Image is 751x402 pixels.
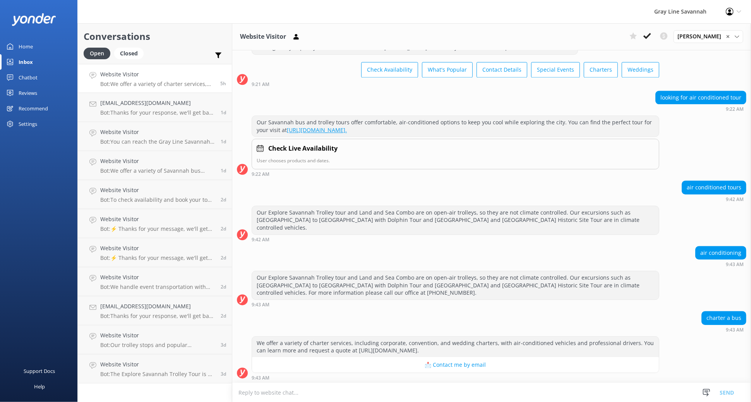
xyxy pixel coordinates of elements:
[287,126,347,134] a: [URL][DOMAIN_NAME].
[726,328,744,332] strong: 9:43 AM
[655,106,746,112] div: Oct 13 2025 09:22am (UTC -04:00) America/New_York
[252,376,269,380] strong: 9:43 AM
[100,313,215,320] p: Bot: Thanks for your response, we'll get back to you as soon as we can during opening hours.
[221,371,226,377] span: Oct 09 2025 08:19pm (UTC -04:00) America/New_York
[12,13,56,26] img: yonder-white-logo.png
[100,225,215,232] p: Bot: ⚡ Thanks for your message, we'll get back to you as soon as we can. You're also welcome to k...
[100,128,215,136] h4: Website Visitor
[78,93,232,122] a: [EMAIL_ADDRESS][DOMAIN_NAME]Bot:Thanks for your response, we'll get back to you as soon as we can...
[252,81,659,87] div: Oct 13 2025 09:21am (UTC -04:00) America/New_York
[674,30,743,43] div: Assign User
[78,238,232,267] a: Website VisitorBot:⚡ Thanks for your message, we'll get back to you as soon as we can. You're als...
[100,81,214,88] p: Bot: We offer a variety of charter services, including corporate, convention, and wedding charter...
[221,313,226,319] span: Oct 10 2025 03:45pm (UTC -04:00) America/New_York
[252,171,659,177] div: Oct 13 2025 09:22am (UTC -04:00) America/New_York
[34,379,45,394] div: Help
[221,138,226,145] span: Oct 12 2025 06:15am (UTC -04:00) America/New_York
[114,49,147,57] a: Closed
[100,196,215,203] p: Bot: To check availability and book your tour, please visit [URL][DOMAIN_NAME].
[252,206,659,234] div: Our Explore Savannah Trolley tour and Land and Sea Combo are on open-air trolleys, so they are no...
[221,254,226,261] span: Oct 11 2025 07:17am (UTC -04:00) America/New_York
[78,325,232,354] a: Website VisitorBot:Our trolley stops and popular pickup/drop-off locations are listed on the map ...
[677,32,726,41] span: [PERSON_NAME]
[100,138,215,145] p: Bot: You can reach the Gray Line Savannah team at [PHONE_NUMBER], [PHONE_NUMBER] (toll-free), or ...
[696,246,746,259] div: air conditioning
[702,311,746,325] div: charter a bus
[100,360,215,369] h4: Website Visitor
[221,225,226,232] span: Oct 11 2025 09:47am (UTC -04:00) America/New_York
[100,186,215,194] h4: Website Visitor
[701,327,746,332] div: Oct 13 2025 09:43am (UTC -04:00) America/New_York
[252,271,659,299] div: Our Explore Savannah Trolley tour and Land and Sea Combo are on open-air trolleys, so they are no...
[584,62,618,77] button: Charters
[100,244,215,253] h4: Website Visitor
[19,70,38,85] div: Chatbot
[531,62,580,77] button: Special Events
[726,107,744,112] strong: 9:22 AM
[221,167,226,174] span: Oct 11 2025 05:04pm (UTC -04:00) America/New_York
[252,82,269,87] strong: 9:21 AM
[78,354,232,383] a: Website VisitorBot:The Explore Savannah Trolley Tour is a 90-minute, fully narrated sightseeing e...
[252,302,269,307] strong: 9:43 AM
[100,215,215,223] h4: Website Visitor
[84,29,226,44] h2: Conversations
[78,122,232,151] a: Website VisitorBot:You can reach the Gray Line Savannah team at [PHONE_NUMBER], [PHONE_NUMBER] (t...
[100,254,215,261] p: Bot: ⚡ Thanks for your message, we'll get back to you as soon as we can. You're also welcome to k...
[100,342,215,349] p: Bot: Our trolley stops and popular pickup/drop-off locations are listed on the map available on t...
[656,91,746,104] div: looking for air conditioned tour
[24,363,55,379] div: Support Docs
[100,167,215,174] p: Bot: We offer a variety of Savannah bus tours, all in air-conditioned comfort. You can explore op...
[78,267,232,296] a: Website VisitorBot:We handle event transportation with modern, air-conditioned vehicles and profe...
[726,33,730,40] span: ✕
[221,283,226,290] span: Oct 10 2025 07:34pm (UTC -04:00) America/New_York
[422,62,473,77] button: What's Popular
[19,116,37,132] div: Settings
[78,151,232,180] a: Website VisitorBot:We offer a variety of Savannah bus tours, all in air-conditioned comfort. You ...
[100,331,215,340] h4: Website Visitor
[682,196,746,202] div: Oct 13 2025 09:42am (UTC -04:00) America/New_York
[252,375,659,380] div: Oct 13 2025 09:43am (UTC -04:00) America/New_York
[252,302,659,307] div: Oct 13 2025 09:43am (UTC -04:00) America/New_York
[257,157,654,164] p: User chooses products and dates.
[78,296,232,325] a: [EMAIL_ADDRESS][DOMAIN_NAME]Bot:Thanks for your response, we'll get back to you as soon as we can...
[221,342,226,348] span: Oct 10 2025 02:46pm (UTC -04:00) America/New_York
[100,283,215,290] p: Bot: We handle event transportation with modern, air-conditioned vehicles and professional driver...
[100,99,215,107] h4: [EMAIL_ADDRESS][DOMAIN_NAME]
[726,262,744,267] strong: 9:43 AM
[622,62,659,77] button: Weddings
[221,109,226,116] span: Oct 12 2025 02:02pm (UTC -04:00) America/New_York
[221,196,226,203] span: Oct 11 2025 11:05am (UTC -04:00) America/New_York
[252,237,659,242] div: Oct 13 2025 09:42am (UTC -04:00) America/New_York
[114,48,144,59] div: Closed
[84,48,110,59] div: Open
[19,54,33,70] div: Inbox
[78,180,232,209] a: Website VisitorBot:To check availability and book your tour, please visit [URL][DOMAIN_NAME].2d
[100,302,215,311] h4: [EMAIL_ADDRESS][DOMAIN_NAME]
[240,32,286,42] h3: Website Visitor
[252,337,659,357] div: We offer a variety of charter services, including corporate, convention, and wedding charters, wi...
[100,109,215,116] p: Bot: Thanks for your response, we'll get back to you as soon as we can during opening hours.
[252,116,659,136] div: Our Savannah bus and trolley tours offer comfortable, air-conditioned options to keep you cool wh...
[19,101,48,116] div: Recommend
[19,85,37,101] div: Reviews
[220,80,226,87] span: Oct 13 2025 09:43am (UTC -04:00) America/New_York
[252,357,659,373] button: 📩 Contact me by email
[252,172,269,177] strong: 9:22 AM
[19,39,33,54] div: Home
[682,181,746,194] div: air conditioned tours
[726,197,744,202] strong: 9:42 AM
[100,273,215,282] h4: Website Visitor
[78,209,232,238] a: Website VisitorBot:⚡ Thanks for your message, we'll get back to you as soon as we can. You're als...
[100,70,214,79] h4: Website Visitor
[695,261,746,267] div: Oct 13 2025 09:43am (UTC -04:00) America/New_York
[100,371,215,378] p: Bot: The Explore Savannah Trolley Tour is a 90-minute, fully narrated sightseeing experience that...
[252,237,269,242] strong: 9:42 AM
[100,157,215,165] h4: Website Visitor
[477,62,527,77] button: Contact Details
[268,144,338,154] h4: Check Live Availability
[78,64,232,93] a: Website VisitorBot:We offer a variety of charter services, including corporate, convention, and w...
[361,62,418,77] button: Check Availability
[84,49,114,57] a: Open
